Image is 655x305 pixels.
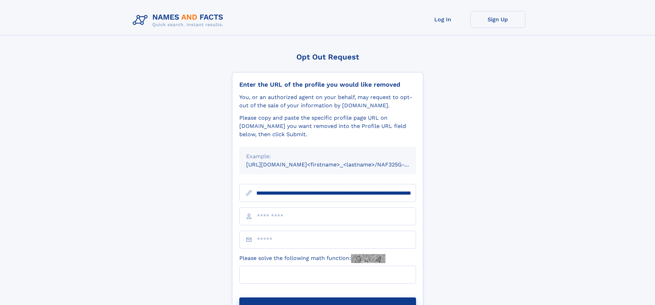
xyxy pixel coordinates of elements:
[246,152,409,161] div: Example:
[232,53,423,61] div: Opt Out Request
[246,161,429,168] small: [URL][DOMAIN_NAME]<firstname>_<lastname>/NAF325G-xxxxxxxx
[130,11,229,30] img: Logo Names and Facts
[239,93,416,110] div: You, or an authorized agent on your behalf, may request to opt-out of the sale of your informatio...
[239,254,385,263] label: Please solve the following math function:
[239,81,416,88] div: Enter the URL of the profile you would like removed
[239,114,416,139] div: Please copy and paste the specific profile page URL on [DOMAIN_NAME] you want removed into the Pr...
[415,11,470,28] a: Log In
[470,11,525,28] a: Sign Up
